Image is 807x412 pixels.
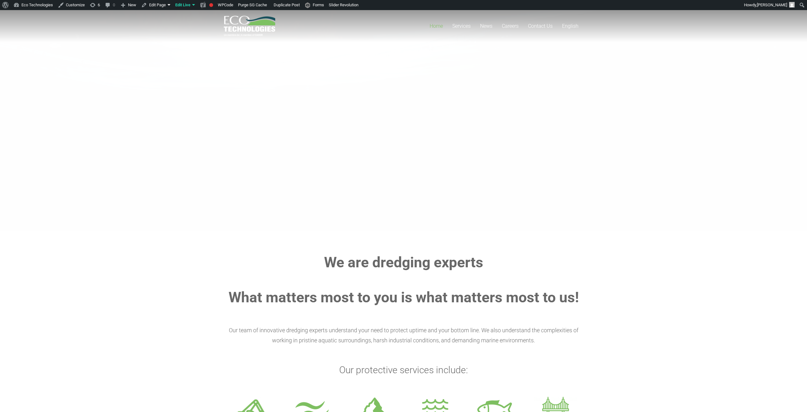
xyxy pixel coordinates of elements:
strong: We are dredging experts [324,254,483,271]
a: Home [425,10,448,42]
span: News [480,23,492,29]
div: Needs improvement [209,3,213,7]
h3: Our protective services include: [224,364,583,376]
span: Careers [502,23,519,29]
span: Services [452,23,471,29]
span: English [562,23,578,29]
a: Careers [497,10,523,42]
p: Our team of innovative dredging experts understand your need to protect uptime and your bottom li... [224,325,583,345]
span: Home [430,23,443,29]
span: Slider Revolution [329,3,358,7]
a: logo_EcoTech_ASDR_RGB [224,16,275,36]
a: News [475,10,497,42]
a: Contact Us [523,10,557,42]
a: English [557,10,583,42]
span: Contact Us [528,23,553,29]
strong: What matters most to you is what matters most to us! [229,289,579,306]
span: [PERSON_NAME] [757,3,787,7]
